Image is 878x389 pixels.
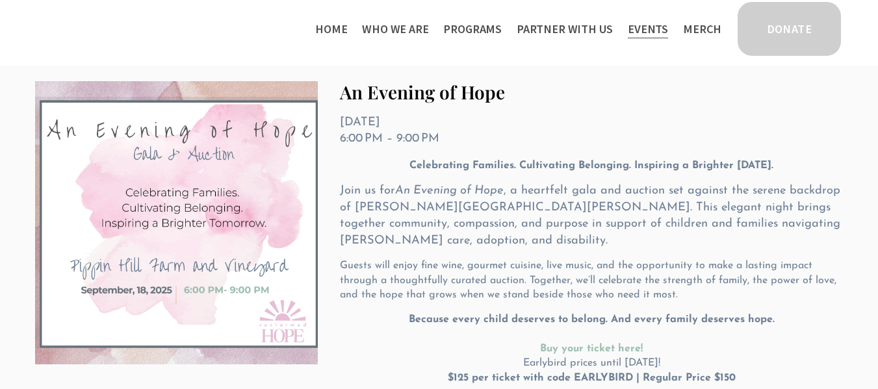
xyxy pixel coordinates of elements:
time: 6:00 PM [340,132,383,145]
a: Events [628,18,668,40]
a: folder dropdown [362,18,428,40]
a: Buy your ticket here! [540,344,643,354]
img: An Evening of Hope [35,81,318,364]
time: 9:00 PM [396,132,439,145]
em: An Evening of Hope [395,184,504,197]
a: folder dropdown [443,18,502,40]
time: [DATE] [340,116,380,129]
span: Partner With Us [517,19,613,38]
strong: $125 per ticket with code EARLYBIRD | Regular Price $150 [448,373,736,383]
span: Who We Are [362,19,428,38]
p: Join us for , a heartfelt gala and auction set against the serene backdrop of [PERSON_NAME][GEOGR... [340,182,843,249]
span: Programs [443,19,502,38]
a: Home [315,18,347,40]
strong: Celebrating Families. Cultivating Belonging. Inspiring a Brighter [DATE]. [409,160,773,171]
a: folder dropdown [517,18,613,40]
a: Merch [683,18,721,40]
p: Guests will enjoy fine wine, gourmet cuisine, live music, and the opportunity to make a lasting i... [340,258,843,303]
a: An Evening of Hope [340,80,505,104]
strong: Because every child deserves to belong. And every family deserves hope. [409,314,775,325]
